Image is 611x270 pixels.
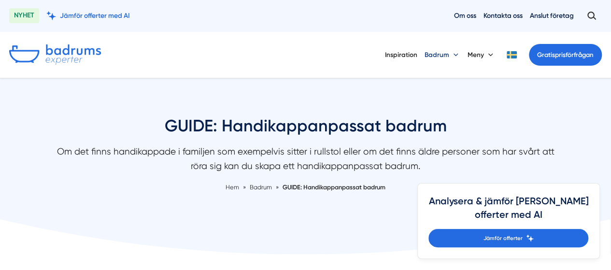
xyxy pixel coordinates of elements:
a: Kontakta oss [483,11,523,20]
a: GUIDE: Handikappanpassat badrum [283,184,385,191]
a: Jämför offerter [428,229,588,247]
button: Badrum [425,43,460,67]
a: Inspiration [385,43,417,67]
span: NYHET [9,8,39,23]
a: Om oss [454,11,476,20]
a: Hem [226,184,239,191]
span: Badrum [250,184,272,191]
a: Badrum [250,184,273,191]
h1: GUIDE: Handikappanpassat badrum [50,115,562,144]
img: Badrumsexperter.se logotyp [9,44,101,65]
h4: Analysera & jämför [PERSON_NAME] offerter med AI [428,195,588,229]
a: Anslut företag [530,11,574,20]
span: » [243,183,246,192]
span: Gratis [537,51,555,58]
button: Meny [468,43,495,67]
button: Öppna sök [581,7,602,24]
nav: Breadcrumb [50,183,562,192]
span: Jämför offerter [483,234,522,242]
span: » [276,183,279,192]
span: Jämför offerter med AI [60,11,130,20]
a: Gratisprisförfrågan [529,44,602,66]
a: Jämför offerter med AI [46,11,130,20]
p: Om det finns handikappade i familjen som exempelvis sitter i rullstol eller om det finns äldre pe... [50,144,562,178]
